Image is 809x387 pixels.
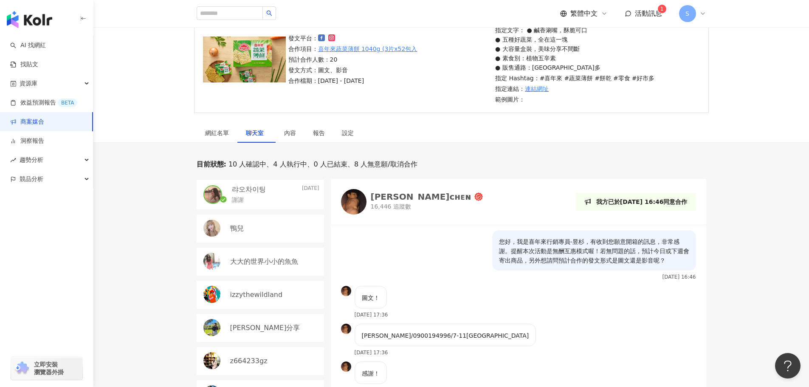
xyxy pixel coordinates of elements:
[10,118,44,126] a: 商案媒合
[288,65,417,75] p: 發文方式：圖文、影音
[495,73,654,83] p: 指定 Hashtag：
[341,189,483,215] a: KOL Avatar[PERSON_NAME]ᴄʜᴇɴ16,446 追蹤數
[302,185,319,194] p: [DATE]
[203,220,220,237] img: KOL Avatar
[34,361,64,376] span: 立即安裝 瀏覽器外掛
[495,95,654,104] p: 範例圖片：
[230,356,268,366] p: z664233gz
[226,160,417,169] span: 10 人確認中、4 人執行中、0 人已結束、8 人無意願/取消合作
[371,192,471,201] div: [PERSON_NAME]ᴄʜᴇɴ
[230,224,244,233] p: 鴨兒
[266,10,272,16] span: search
[230,257,298,266] p: 大大的世界小小的魚魚
[10,99,77,107] a: 效益預測報告BETA
[613,73,630,83] p: #零食
[362,293,380,302] p: 圖文！
[14,362,30,375] img: chrome extension
[540,73,563,83] p: #喜年來
[203,37,286,82] img: 喜年來蔬菜薄餅 1040g (3片x52包入
[230,323,300,333] p: [PERSON_NAME]分享
[564,73,593,83] p: #蔬菜薄餅
[570,9,598,18] span: 繁體中文
[232,185,266,194] p: 랴오차이팅
[362,369,380,378] p: 感謝！
[318,44,417,54] a: 喜年來蔬菜薄餅 1040g (3片x52包入
[204,186,221,203] img: KOL Avatar
[203,286,220,303] img: KOL Avatar
[10,41,46,50] a: searchAI 找網紅
[595,73,612,83] p: #餅乾
[288,76,417,85] p: 合作檔期：[DATE] - [DATE]
[341,362,351,372] img: KOL Avatar
[341,286,351,296] img: KOL Avatar
[371,203,483,211] p: 16,446 追蹤數
[342,128,354,138] div: 設定
[660,6,664,12] span: 1
[495,84,654,93] p: 指定連結：
[635,9,662,17] span: 活動訊息
[10,60,38,69] a: 找貼文
[775,353,801,379] iframe: Help Scout Beacon - Open
[230,290,283,299] p: izzythewildland
[205,128,229,138] div: 網紅名單
[10,157,16,163] span: rise
[203,319,220,336] img: KOL Avatar
[495,25,654,72] p: 指定文字： ● 鹹香涮嘴，酥脆可口 ● 五種好蔬菜，全在這一塊 ● 大容量盒裝，美味分享不間斷 ● 素食別：植物五辛素 ● 販售通路：[GEOGRAPHIC_DATA]多
[313,128,325,138] div: 報告
[662,274,696,280] p: [DATE] 16:46
[197,160,226,169] p: 目前狀態 :
[20,150,43,169] span: 趨勢分析
[596,197,688,206] p: 我方已於[DATE] 16:46同意合作
[288,55,417,64] p: 預計合作人數：20
[288,44,417,54] p: 合作項目：
[658,5,666,13] sup: 1
[203,352,220,369] img: KOL Avatar
[232,196,244,204] p: 謝謝
[499,237,689,265] p: 您好，我是喜年來行銷專員-昱杉，有收到您願意開箱的訊息，非常感謝。提醒本次活動是無酬互惠模式喔！若無問題的話，預計今日或下週會寄出商品，另外想請問預計合作的發文形式是圖文還是影音呢？
[362,331,529,340] p: [PERSON_NAME]/0900194996/7-11[GEOGRAPHIC_DATA]
[525,84,549,93] a: 連結網址
[10,137,44,145] a: 洞察報告
[20,74,37,93] span: 資源庫
[284,128,296,138] div: 內容
[355,312,388,318] p: [DATE] 17:36
[7,11,52,28] img: logo
[20,169,43,189] span: 競品分析
[246,130,267,136] span: 聊天室
[341,189,366,215] img: KOL Avatar
[11,357,82,380] a: chrome extension立即安裝 瀏覽器外掛
[685,9,689,18] span: S
[341,324,351,334] img: KOL Avatar
[288,34,417,43] p: 發文平台：
[355,350,388,356] p: [DATE] 17:36
[632,73,655,83] p: #好市多
[203,253,220,270] img: KOL Avatar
